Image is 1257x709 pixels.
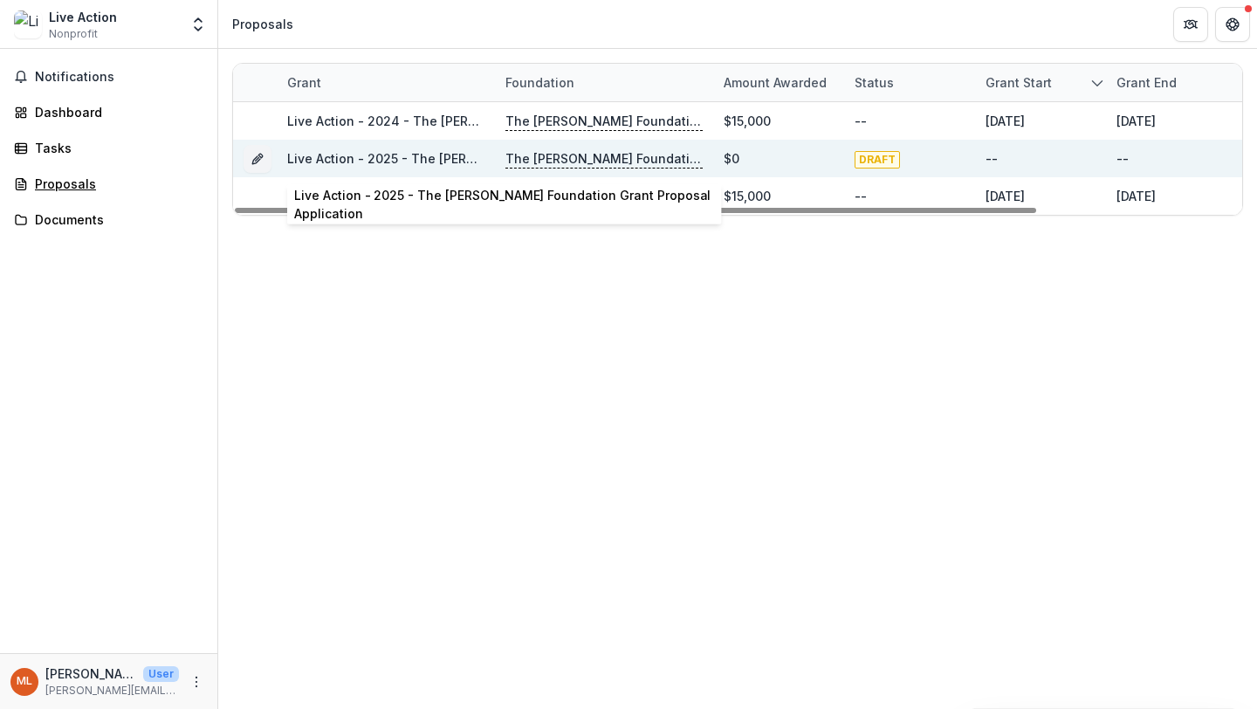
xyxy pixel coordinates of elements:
p: [PERSON_NAME] [45,664,136,683]
a: Live Action - 2023 - LOI [287,189,432,203]
div: Status [844,73,904,92]
div: Grant end [1106,64,1237,101]
a: Live Action - 2024 - The [PERSON_NAME] Foundation Grant Proposal Application [287,114,780,128]
p: The [PERSON_NAME] Foundation [505,149,703,169]
a: Dashboard [7,98,210,127]
div: Grant [277,73,332,92]
div: Grant [277,64,495,101]
div: [DATE] [1116,187,1156,205]
p: [PERSON_NAME][EMAIL_ADDRESS][DOMAIN_NAME] [45,683,179,699]
button: More [186,671,207,692]
a: Live Action - 2025 - The [PERSON_NAME] Foundation Grant Proposal Application [287,151,779,166]
div: $0 [724,149,739,168]
div: Grant start [975,73,1062,92]
div: Tasks [35,139,196,157]
button: Get Help [1215,7,1250,42]
button: Grant 7fe5fb30-a008-4c76-a98a-bf55e2f41507 [244,145,271,173]
a: Documents [7,205,210,234]
div: Grant start [975,64,1106,101]
div: Foundation [495,64,713,101]
span: Nonprofit [49,26,98,42]
div: Status [844,64,975,101]
svg: sorted descending [1090,76,1104,90]
div: Live Action [49,8,117,26]
div: Amount awarded [713,64,844,101]
div: Proposals [35,175,196,193]
p: The [PERSON_NAME] Foundation [505,112,703,131]
div: Documents [35,210,196,229]
a: Tasks [7,134,210,162]
p: The [PERSON_NAME] Foundation [505,187,703,206]
div: [DATE] [986,112,1025,130]
span: DRAFT [855,151,900,169]
div: Amount awarded [713,73,837,92]
div: $15,000 [724,187,771,205]
div: Foundation [495,73,585,92]
a: Proposals [7,169,210,198]
div: Dashboard [35,103,196,121]
div: Grant end [1106,73,1187,92]
div: -- [855,187,867,205]
div: -- [1116,149,1129,168]
img: Live Action [14,10,42,38]
button: Notifications [7,63,210,91]
div: Mauricio Leone [17,676,32,687]
div: Proposals [232,15,293,33]
span: Notifications [35,70,203,85]
div: -- [855,112,867,130]
div: [DATE] [986,187,1025,205]
button: Open entity switcher [186,7,210,42]
div: [DATE] [1116,112,1156,130]
div: $15,000 [724,112,771,130]
button: Partners [1173,7,1208,42]
div: -- [986,149,998,168]
nav: breadcrumb [225,11,300,37]
p: User [143,666,179,682]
